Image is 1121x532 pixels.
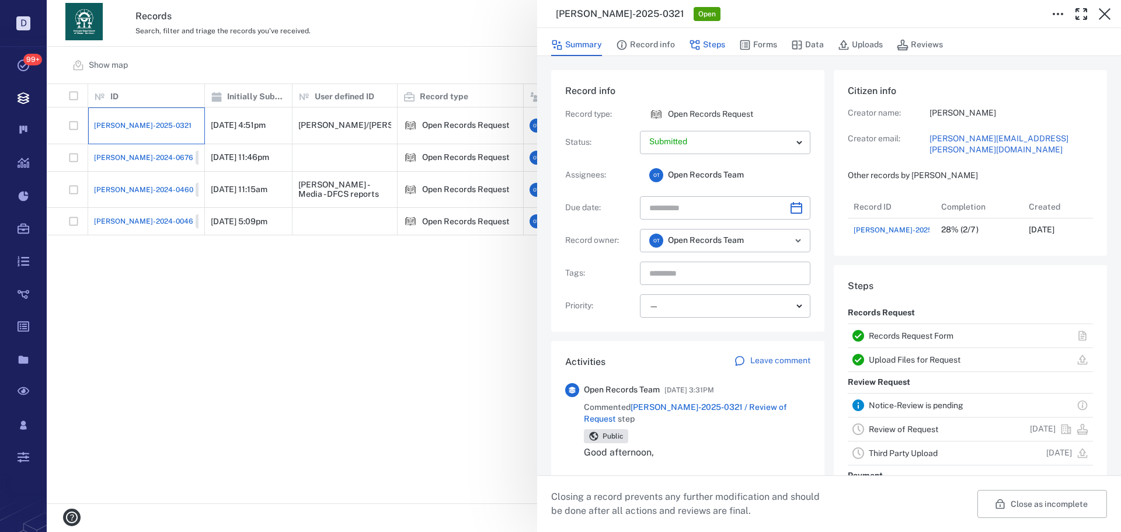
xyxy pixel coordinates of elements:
[750,355,810,367] p: Leave comment
[649,300,792,313] div: —
[668,109,753,120] p: Open Records Request
[935,195,1023,218] div: Completion
[565,300,635,312] p: Priority :
[551,34,602,56] button: Summary
[565,267,635,279] p: Tags :
[584,402,810,425] span: Commented step
[734,355,810,369] a: Leave comment
[551,70,824,341] div: Record infoRecord type:icon Open Records RequestOpen Records RequestStatus:Assignees:OTOpen Recor...
[1029,224,1054,236] p: [DATE]
[668,235,744,246] span: Open Records Team
[16,16,30,30] p: D
[1046,2,1070,26] button: Toggle to Edit Boxes
[790,232,806,249] button: Open
[649,168,663,182] div: O T
[929,133,1093,156] a: [PERSON_NAME][EMAIL_ADDRESS][PERSON_NAME][DOMAIN_NAME]
[869,355,960,364] a: Upload Files for Request
[565,169,635,181] p: Assignees :
[565,84,810,98] h6: Record info
[1046,447,1072,459] p: [DATE]
[616,34,675,56] button: Record info
[1070,2,1093,26] button: Toggle Fullscreen
[565,355,605,369] h6: Activities
[649,107,663,121] img: icon Open Records Request
[848,195,935,218] div: Record ID
[23,54,42,65] span: 99+
[689,34,725,56] button: Steps
[565,235,635,246] p: Record owner :
[977,490,1107,518] button: Close as incomplete
[664,383,714,397] span: [DATE] 3:31PM
[649,107,663,121] div: Open Records Request
[848,302,915,324] p: Records Request
[941,190,986,223] div: Completion
[848,84,1093,98] h6: Citizen info
[649,136,792,148] p: Submitted
[26,8,50,19] span: Help
[848,107,929,119] p: Creator name:
[551,490,829,518] p: Closing a record prevents any further modification and should be done after all actions and revie...
[869,448,938,458] a: Third Party Upload
[584,446,810,460] p: Good afternoon,
[739,34,777,56] button: Forms
[869,331,953,340] a: Records Request Form
[565,137,635,148] p: Status :
[869,425,938,434] a: Review of Request
[897,34,943,56] button: Reviews
[696,9,718,19] span: Open
[838,34,883,56] button: Uploads
[785,196,808,220] button: Choose date
[1093,2,1116,26] button: Close
[1023,195,1110,218] div: Created
[1030,423,1056,435] p: [DATE]
[869,401,963,410] a: Notice-Review is pending
[854,190,892,223] div: Record ID
[854,225,951,235] a: [PERSON_NAME]-2025-0321
[649,234,663,248] div: O T
[848,133,929,156] p: Creator email:
[941,225,979,234] div: 28% (2/7)
[584,384,660,396] span: Open Records Team
[791,34,824,56] button: Data
[565,109,635,120] p: Record type :
[556,7,684,21] h3: [PERSON_NAME]-2025-0321
[565,202,635,214] p: Due date :
[848,372,910,393] p: Review Request
[1029,190,1060,223] div: Created
[848,170,1093,182] p: Other records by [PERSON_NAME]
[668,169,744,181] span: Open Records Team
[834,70,1107,265] div: Citizen infoCreator name:[PERSON_NAME]Creator email:[PERSON_NAME][EMAIL_ADDRESS][PERSON_NAME][DOM...
[848,279,1093,293] h6: Steps
[600,432,626,441] span: Public
[848,465,883,486] p: Payment
[929,107,1093,119] p: [PERSON_NAME]
[584,402,787,423] a: [PERSON_NAME]-2025-0321 / Review of Request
